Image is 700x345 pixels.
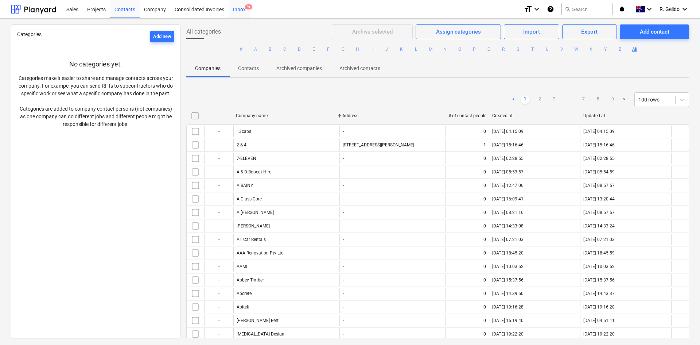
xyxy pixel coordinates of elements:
div: Created at [492,113,577,118]
div: 7-ELEVEN [237,156,256,161]
div: - [204,315,233,326]
button: O [455,45,464,54]
div: A [PERSON_NAME] [237,210,274,215]
div: [DATE] 16:09:41 [492,196,524,202]
div: - [343,223,344,229]
div: [DATE] 19:16:28 [583,304,615,310]
i: Knowledge base [547,5,554,14]
div: [PERSON_NAME] Bett [237,318,279,323]
div: - [204,234,233,245]
div: [DATE] 15:19:40 [492,318,524,323]
div: - [343,169,344,175]
div: - [204,166,233,178]
button: Q [485,45,493,54]
button: P [470,45,479,54]
div: [DATE] 19:16:28 [492,304,524,310]
i: notifications [618,5,626,14]
div: Export [581,27,598,37]
i: keyboard_arrow_down [532,5,541,14]
div: - [343,277,344,283]
div: [DATE] 15:37:56 [492,277,524,283]
div: [DATE] 08:57:57 [583,210,615,215]
div: [DATE] 10:03:52 [583,264,615,269]
a: Page 9 [608,95,617,104]
div: - [343,304,344,310]
div: - [343,250,344,256]
div: - [343,183,344,188]
p: Contacts [238,65,259,72]
div: [DATE] 15:16:46 [583,142,615,147]
div: Add new [153,32,171,41]
div: - [204,247,233,259]
div: A Class Core [237,196,262,202]
div: [DATE] 08:57:57 [583,183,615,188]
a: Page 3 [550,95,559,104]
button: M [426,45,435,54]
div: [MEDICAL_DATA] Design [237,331,284,337]
div: [DATE] 15:16:46 [492,142,524,147]
div: - [204,180,233,191]
span: All categories [186,27,221,36]
button: G [339,45,347,54]
div: Address [342,113,443,118]
div: 0 [483,196,486,202]
i: keyboard_arrow_down [645,5,654,14]
button: J [382,45,391,54]
div: - [204,274,233,286]
div: 0 [483,183,486,188]
button: Add contact [620,24,689,39]
div: - [204,288,233,299]
div: 0 [483,237,486,242]
div: [DATE] 07:21:03 [583,237,615,242]
div: 13cabs [237,129,251,134]
div: [DATE] 05:54:59 [583,169,615,175]
div: Assign categories [436,27,481,37]
div: - [204,193,233,205]
div: 0 [483,277,486,283]
button: Assign categories [416,24,501,39]
button: # [237,45,245,54]
a: Page 2 [535,95,544,104]
button: Import [504,24,559,39]
button: D [295,45,304,54]
div: - [204,126,233,137]
div: - [343,129,344,134]
div: - [343,196,344,202]
div: # of contact people [448,113,486,118]
button: N [441,45,450,54]
div: 0 [483,129,486,134]
a: Page 7 [579,95,588,104]
div: A1 Car Rentals [237,237,266,242]
i: keyboard_arrow_down [680,5,689,14]
button: S [514,45,522,54]
div: [DATE] 15:37:56 [583,277,615,283]
div: A & D Bobcat Hire [237,169,271,175]
div: 1 [483,142,486,147]
div: Abitek [237,304,249,310]
div: [DATE] 04:15:09 [583,129,615,134]
p: Archived contacts [339,65,380,72]
div: [DATE] 10:03:52 [492,264,524,269]
button: R [499,45,508,54]
button: T [528,45,537,54]
div: 0 [483,304,486,310]
div: [DATE] 02:28:55 [492,156,524,161]
button: K [397,45,406,54]
div: 0 [483,169,486,175]
button: W [572,45,581,54]
div: [DATE] 19:22:20 [492,331,524,337]
button: Export [562,24,617,39]
div: 0 [483,331,486,337]
span: ... [564,95,573,104]
div: [DATE] 05:53:57 [492,169,524,175]
div: [DATE] 13:20:44 [583,196,615,202]
i: format_size [524,5,532,14]
div: [DATE] 18:45:20 [492,250,524,256]
a: Page 8 [594,95,602,104]
div: - [204,328,233,340]
div: [DATE] 04:15:09 [492,129,524,134]
span: search [565,6,571,12]
div: Import [523,27,540,37]
div: [DATE] 14:43:37 [583,291,615,296]
div: Chat Widget [664,310,700,345]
